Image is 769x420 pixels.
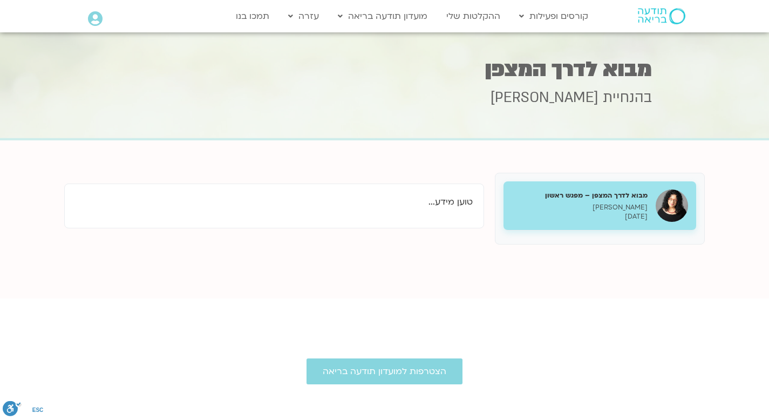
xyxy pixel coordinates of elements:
[512,203,648,212] p: [PERSON_NAME]
[638,8,685,24] img: תודעה בריאה
[491,88,598,107] span: [PERSON_NAME]
[283,6,324,26] a: עזרה
[307,358,462,384] a: הצטרפות למועדון תודעה בריאה
[512,212,648,221] p: [DATE]
[512,191,648,200] h5: מבוא לדרך המצפן – מפגש ראשון
[603,88,652,107] span: בהנחיית
[441,6,506,26] a: ההקלטות שלי
[514,6,594,26] a: קורסים ופעילות
[230,6,275,26] a: תמכו בנו
[118,59,652,80] h1: מבוא לדרך המצפן
[656,189,688,222] img: מבוא לדרך המצפן – מפגש ראשון
[323,367,446,376] span: הצטרפות למועדון תודעה בריאה
[76,195,473,209] p: טוען מידע...
[332,6,433,26] a: מועדון תודעה בריאה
